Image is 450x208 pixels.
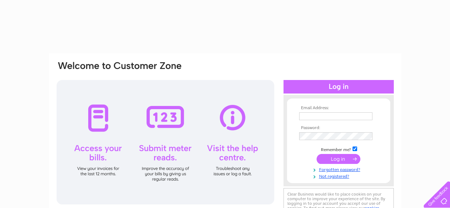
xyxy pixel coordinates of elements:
th: Password: [297,126,380,130]
td: Remember me? [297,145,380,153]
a: Forgotten password? [299,166,380,172]
a: Not registered? [299,172,380,179]
th: Email Address: [297,106,380,111]
input: Submit [317,154,360,164]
